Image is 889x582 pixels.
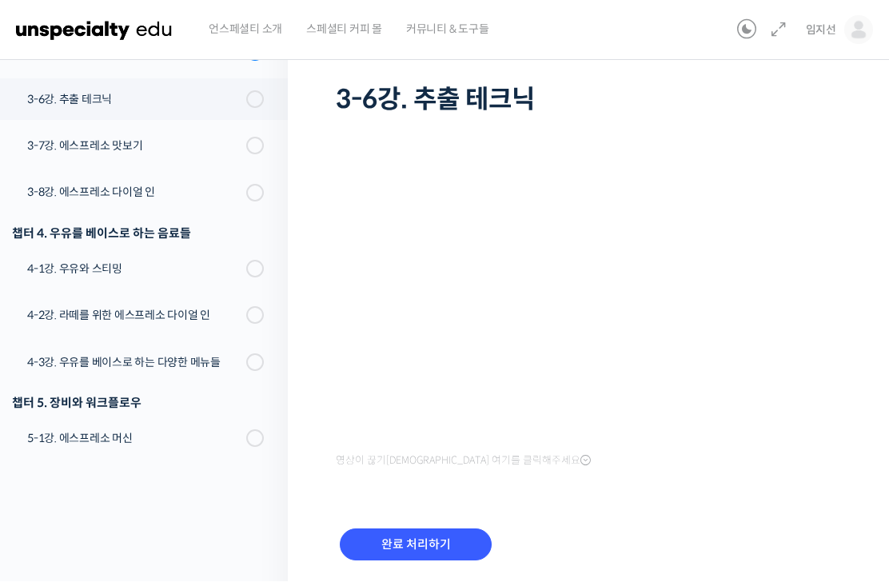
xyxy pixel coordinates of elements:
[27,184,241,201] div: 3-8강. 에스프레소 다이얼 인
[806,23,836,38] span: 임지선
[247,473,266,486] span: 설정
[27,261,241,278] div: 4-1강. 우유와 스티밍
[106,449,206,489] a: 대화
[12,223,264,245] div: 챕터 4. 우유를 베이스로 하는 음료들
[27,138,241,155] div: 3-7강. 에스프레소 맛보기
[5,449,106,489] a: 홈
[340,529,492,562] input: 완료 처리하기
[12,393,264,414] div: 챕터 5. 장비와 워크플로우
[336,455,591,468] span: 영상이 끊기[DEMOGRAPHIC_DATA] 여기를 클릭해주세요
[27,307,241,325] div: 4-2강. 라떼를 위한 에스프레소 다이얼 인
[27,354,241,372] div: 4-3강. 우유를 베이스로 하는 다양한 메뉴들
[50,473,60,486] span: 홈
[336,85,849,115] h1: 3-6강. 추출 테크닉
[206,449,307,489] a: 설정
[146,474,165,487] span: 대화
[27,91,241,109] div: 3-6강. 추출 테크닉
[27,430,241,448] div: 5-1강. 에스프레소 머신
